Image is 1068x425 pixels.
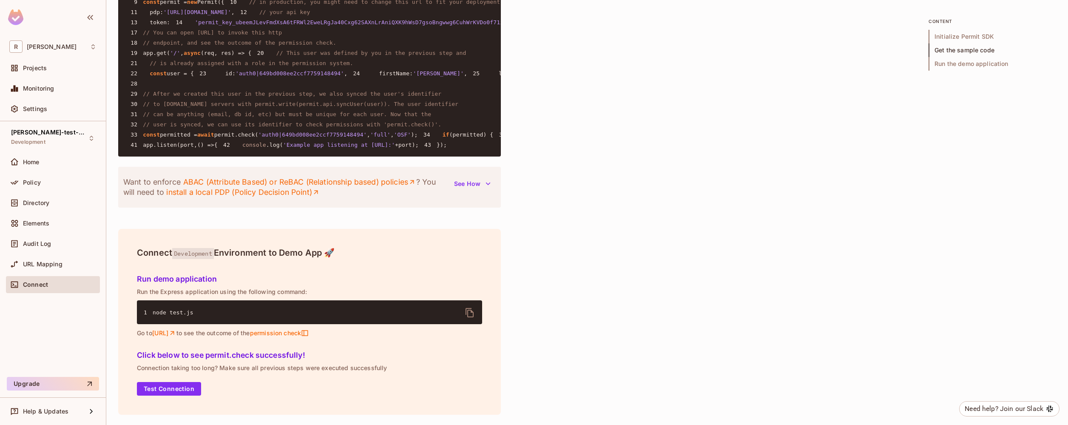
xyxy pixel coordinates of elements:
span: (req, res) => { [201,50,252,56]
span: Run the demo application [929,57,1056,71]
button: delete [460,302,480,323]
img: SReyMgAAAABJRU5ErkJggg== [8,9,23,25]
span: const [150,70,167,77]
span: { [214,142,218,148]
span: Elements [23,220,49,227]
p: Connection taking too long? Make sure all previous steps were executed successfully [137,365,482,371]
span: , [344,70,347,77]
span: 34 [418,131,435,139]
span: Development [172,248,214,259]
span: , [391,131,394,138]
span: 28 [125,80,143,88]
div: Need help? Join our Slack [965,404,1043,414]
span: Help & Updates [23,408,68,415]
h4: Connect Environment to Demo App 🚀 [137,248,482,258]
span: lastName [499,70,526,77]
span: Home [23,159,40,165]
span: Initialize Permit SDK [929,30,1056,43]
span: 'auth0|649bd008ee2ccf7759148494' [258,131,366,138]
span: // your api key [259,9,310,15]
span: (permitted) { [449,131,494,138]
span: 11 [125,8,143,17]
span: 12 [235,8,253,17]
p: Run the Express application using the following command: [137,288,482,295]
span: Projects [23,65,47,71]
span: Audit Log [23,240,51,247]
span: id [225,70,232,77]
span: 'Example app listening at [URL]:' [283,142,395,148]
span: app.get( [143,50,170,56]
span: if [443,131,449,138]
a: ABAC (Attribute Based) or ReBAC (Relationship based) policies [183,177,416,187]
span: 13 [125,18,143,27]
span: 17 [125,29,143,37]
span: 'OSF' [394,131,411,138]
span: 31 [125,110,143,119]
span: 19 [125,49,143,57]
span: // can be anything (email, db id, etc) but must be unique for each user. Now that the [143,111,431,117]
span: : [409,70,413,77]
span: 18 [125,39,143,47]
span: ); [411,131,418,138]
button: Test Connection [137,382,201,396]
span: 'full' [370,131,391,138]
span: URL Mapping [23,261,62,268]
p: content [929,18,1056,25]
span: , [464,70,467,77]
span: Settings [23,106,47,112]
span: [PERSON_NAME]-test-project [11,129,88,136]
span: // You can open [URL] to invoke this http [143,29,282,36]
span: 'permit_key_ubeemJLevFmdXsA6tFRWl2EweLRgJa40Cxg62SAXnLrAniQXK9hWsD7gsoBngwwg6CuhWrKVDo0f71iIWS9dGf' [195,19,531,26]
h5: Click below to see permit.check successfully! [137,351,482,359]
span: '[URL][DOMAIN_NAME]' [163,9,231,15]
h5: Run demo application [137,275,482,283]
span: pdp [150,9,160,15]
span: // to [DOMAIN_NAME] servers with permit.write(permit.api.syncUser(user)). The user identifier [143,101,458,107]
span: // endpoint, and see the outcome of the permission check. [143,40,336,46]
span: firstName [379,70,409,77]
button: Upgrade [7,377,99,391]
a: [URL] [152,329,176,337]
span: : [167,19,170,26]
span: user = { [167,70,194,77]
span: 33 [125,131,143,139]
span: Connect [23,281,48,288]
button: See How [449,177,496,191]
span: +port); [395,142,419,148]
span: node test.js [153,309,193,316]
span: // user is synced, we can use its identifier to check permissions with 'permit.check()'. [143,121,441,128]
span: 29 [125,90,143,98]
span: // This user was defined by you in the previous step and [276,50,466,56]
span: 25 [467,69,485,78]
span: // After we created this user in the previous step, we also synced the user's identifier [143,91,441,97]
span: , [367,131,370,138]
span: // is already assigned with a role in the permission system. [150,60,353,66]
span: R [9,40,23,53]
span: Monitoring [23,85,54,92]
span: token [150,19,167,26]
span: Directory [23,200,49,206]
span: 21 [125,59,143,68]
span: await [197,131,214,138]
span: : [160,9,163,15]
span: Development [11,139,45,145]
span: 41 [125,141,143,149]
span: 30 [125,100,143,108]
span: 35 [493,131,511,139]
span: 32 [125,120,143,129]
span: 42 [218,141,236,149]
span: const [143,131,160,138]
span: permitted = [160,131,197,138]
span: 43 [419,141,437,149]
span: : [232,70,236,77]
span: , [180,50,184,56]
span: 24 [347,69,365,78]
a: install a local PDP (Policy Decision Point) [166,187,320,197]
span: 'auth0|649bd008ee2ccf7759148494' [236,70,344,77]
span: app.listen(port, [143,142,197,148]
span: console [242,142,266,148]
p: Go to to see the outcome of the [137,329,482,337]
span: async [184,50,201,56]
span: .log( [266,142,283,148]
span: 1 [144,308,153,317]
